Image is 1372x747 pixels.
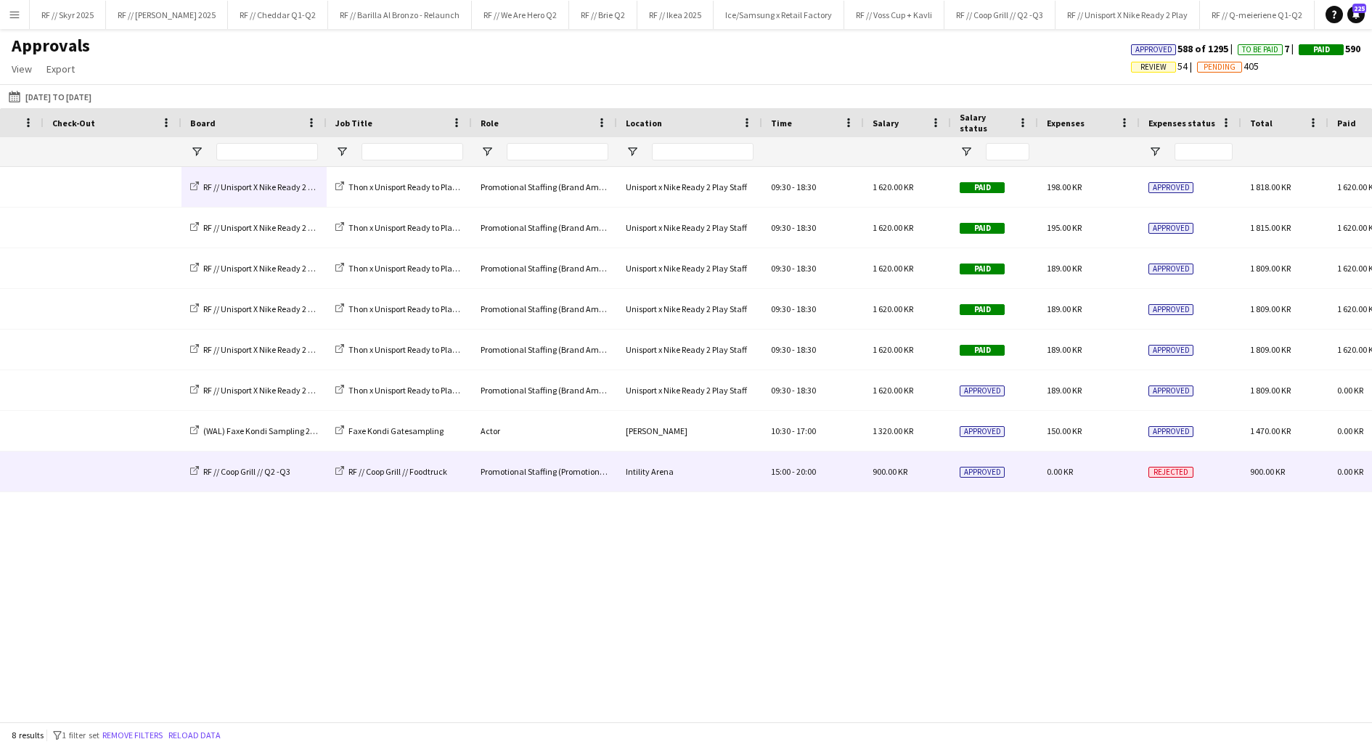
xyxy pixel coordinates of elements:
button: Reload data [166,727,224,743]
span: 900.00 KR [873,466,907,477]
span: 18:30 [796,263,816,274]
input: Location Filter Input [652,143,754,160]
span: 1 320.00 KR [873,425,913,436]
span: - [792,181,795,192]
span: 1 809.00 KR [1250,344,1291,355]
span: Paid [960,304,1005,315]
span: - [792,466,795,477]
a: Export [41,60,81,78]
a: Thon x Unisport Ready to Play på Norway Cup [335,385,514,396]
span: 150.00 KR [1047,425,1082,436]
span: 900.00 KR [1250,466,1285,477]
button: RF // [PERSON_NAME] 2025 [106,1,228,29]
div: Promotional Staffing (Promotional Staff) [472,452,617,491]
span: Approved [1148,345,1193,356]
span: Board [190,118,216,128]
div: Promotional Staffing (Brand Ambassadors) [472,330,617,370]
span: 1 470.00 KR [1250,425,1291,436]
span: 1 620.00 KR [873,303,913,314]
span: 1 620.00 KR [873,344,913,355]
a: RF // Unisport X Nike Ready 2 Play [190,222,324,233]
a: Thon x Unisport Ready to Play på Norway Cup [335,222,514,233]
span: Time [771,118,792,128]
span: Approved [960,385,1005,396]
a: RF // Coop Grill // Foodtruck [335,466,447,477]
span: 18:30 [796,222,816,233]
span: Review [1140,62,1167,72]
button: RF // Unisport X Nike Ready 2 Play [1055,1,1200,29]
span: Paid [960,223,1005,234]
button: Open Filter Menu [335,145,348,158]
div: Promotional Staffing (Brand Ambassadors) [472,208,617,248]
span: 198.00 KR [1047,181,1082,192]
span: Export [46,62,75,75]
span: 09:30 [771,303,791,314]
span: Approved [960,426,1005,437]
span: 1 620.00 KR [873,385,913,396]
span: 18:30 [796,303,816,314]
span: 1 filter set [62,730,99,740]
a: RF // Coop Grill // Q2 -Q3 [190,466,290,477]
a: View [6,60,38,78]
span: Thon x Unisport Ready to Play på Norway Cup [348,181,514,192]
span: 09:30 [771,222,791,233]
span: RF // Unisport X Nike Ready 2 Play [203,181,324,192]
div: Unisport x Nike Ready 2 Play Staff [617,330,762,370]
button: Open Filter Menu [190,145,203,158]
span: 09:30 [771,385,791,396]
span: Rejected [1148,467,1193,478]
a: RF // Unisport X Nike Ready 2 Play [190,303,324,314]
span: 18:30 [796,344,816,355]
span: 09:30 [771,181,791,192]
button: RF // Skyr 2025 [30,1,106,29]
span: RF // Unisport X Nike Ready 2 Play [203,303,324,314]
span: 18:30 [796,181,816,192]
span: View [12,62,32,75]
span: Total [1250,118,1273,128]
span: Approved [1148,385,1193,396]
div: Unisport x Nike Ready 2 Play Staff [617,208,762,248]
span: 189.00 KR [1047,344,1082,355]
span: To Be Paid [1242,45,1278,54]
button: RF // Voss Cup + Kavli [844,1,944,29]
span: - [792,425,795,436]
div: Unisport x Nike Ready 2 Play Staff [617,248,762,288]
span: 1 620.00 KR [873,222,913,233]
span: 225 [1352,4,1366,13]
span: Approved [1148,182,1193,193]
div: Promotional Staffing (Brand Ambassadors) [472,167,617,207]
div: Unisport x Nike Ready 2 Play Staff [617,289,762,329]
span: 405 [1197,60,1259,73]
span: Paid [960,345,1005,356]
span: Approved [1148,304,1193,315]
span: RF // Unisport X Nike Ready 2 Play [203,385,324,396]
span: 1 815.00 KR [1250,222,1291,233]
span: RF // Coop Grill // Q2 -Q3 [203,466,290,477]
input: Board Filter Input [216,143,318,160]
span: 18:30 [796,385,816,396]
span: Thon x Unisport Ready to Play på Norway Cup [348,263,514,274]
a: Thon x Unisport Ready to Play på Norway Cup [335,263,514,274]
span: Approved [1148,264,1193,274]
span: 15:00 [771,466,791,477]
span: Paid [960,264,1005,274]
a: RF // Unisport X Nike Ready 2 Play [190,344,324,355]
span: RF // Unisport X Nike Ready 2 Play [203,222,324,233]
span: Approved [1148,426,1193,437]
a: Thon x Unisport Ready to Play på Norway Cup [335,181,514,192]
span: Thon x Unisport Ready to Play på Norway Cup [348,385,514,396]
input: Salary status Filter Input [986,143,1029,160]
button: Open Filter Menu [960,145,973,158]
span: 189.00 KR [1047,263,1082,274]
div: Actor [472,411,617,451]
a: RF // Unisport X Nike Ready 2 Play [190,181,324,192]
span: Approved [960,467,1005,478]
span: Approved [1148,223,1193,234]
span: 588 of 1295 [1131,42,1238,55]
span: 189.00 KR [1047,303,1082,314]
span: 09:30 [771,263,791,274]
span: RF // Unisport X Nike Ready 2 Play [203,344,324,355]
div: Promotional Staffing (Brand Ambassadors) [472,370,617,410]
div: Intility Arena [617,452,762,491]
span: Pending [1204,62,1236,72]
